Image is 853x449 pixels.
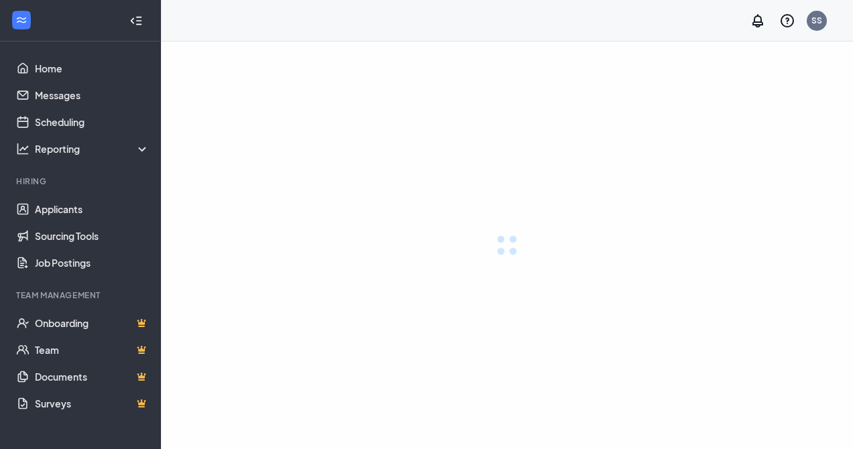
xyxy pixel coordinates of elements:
a: DocumentsCrown [35,363,150,390]
a: Job Postings [35,249,150,276]
a: SurveysCrown [35,390,150,417]
a: Applicants [35,196,150,222]
a: Messages [35,82,150,109]
svg: Notifications [750,13,766,29]
div: SS [811,15,822,26]
svg: Analysis [16,142,30,155]
a: OnboardingCrown [35,310,150,336]
div: Hiring [16,176,147,187]
a: Home [35,55,150,82]
svg: QuestionInfo [779,13,795,29]
a: Scheduling [35,109,150,135]
svg: WorkstreamLogo [15,13,28,27]
a: TeamCrown [35,336,150,363]
a: Sourcing Tools [35,222,150,249]
div: Team Management [16,290,147,301]
div: Reporting [35,142,150,155]
svg: Collapse [129,14,143,27]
